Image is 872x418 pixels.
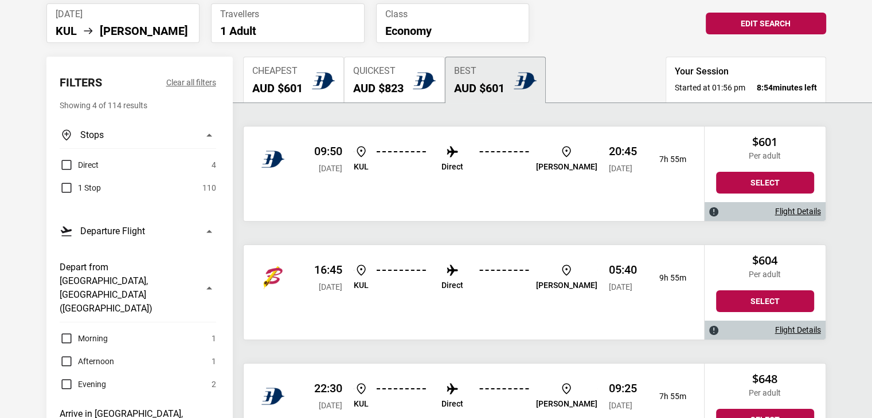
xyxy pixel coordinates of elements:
span: [DATE] [609,401,632,410]
li: [PERSON_NAME] [100,24,188,38]
p: Per adult [716,270,814,279]
span: 1 [212,354,216,368]
label: Morning [60,332,108,345]
p: 16:45 [314,263,342,277]
div: Batik Air Malaysia 16:45 [DATE] KUL Direct [PERSON_NAME] 05:40 [DATE] 9h 55m [244,245,704,340]
a: Flight Details [775,325,821,335]
span: [DATE] [56,9,191,19]
span: [DATE] [319,164,342,173]
p: 9h 55m [646,273,686,283]
p: 7h 55m [646,155,686,164]
p: 7h 55m [646,392,686,401]
p: Direct [441,281,463,290]
h2: Filters [60,76,102,89]
span: 4 [212,158,216,172]
span: Quickest [353,66,404,77]
span: Direct [78,158,99,172]
span: 1 [212,332,216,345]
h3: Departure Flight [80,224,145,238]
p: 20:45 [609,144,637,158]
img: China Southern Airlines [261,385,284,408]
p: [PERSON_NAME] [536,281,597,290]
div: Flight Details [705,202,826,221]
span: [DATE] [319,282,342,291]
p: 22:30 [314,381,342,395]
p: Direct [441,162,463,172]
a: Flight Details [775,207,821,216]
label: Evening [60,377,106,391]
p: [PERSON_NAME] [536,162,597,172]
p: 05:40 [609,263,637,277]
span: [DATE] [609,164,632,173]
button: Depart from [GEOGRAPHIC_DATA], [GEOGRAPHIC_DATA] ([GEOGRAPHIC_DATA]) [60,254,216,322]
p: Per adult [716,151,814,161]
button: Stops [60,121,216,149]
span: 1 Stop [78,181,101,195]
label: Direct [60,158,99,172]
p: Per adult [716,388,814,398]
h2: AUD $601 [454,81,505,95]
img: Batik Air Malaysia [261,148,284,171]
button: Select [716,172,814,194]
h3: Stops [80,128,104,142]
p: 09:50 [314,144,342,158]
li: KUL [56,24,77,38]
span: [DATE] [319,401,342,410]
span: Class [385,9,521,19]
p: KUL [354,162,369,172]
span: Morning [78,332,108,345]
button: Clear all filters [166,76,216,89]
p: KUL [354,281,369,290]
span: 2 [212,377,216,391]
h2: $648 [716,372,814,386]
h2: AUD $823 [353,81,404,95]
span: Afternoon [78,354,114,368]
span: Travellers [220,9,355,19]
span: 110 [202,181,216,195]
h2: $601 [716,135,814,149]
button: Departure Flight [60,218,216,245]
p: 1 Adult [220,24,355,38]
p: KUL [354,399,369,409]
p: Showing 4 of 114 results [60,98,216,112]
p: Economy [385,24,521,38]
button: Select [716,290,814,312]
button: Edit Search [706,13,826,34]
span: Best [454,66,505,77]
span: Evening [78,377,106,391]
div: Flight Details [705,321,826,340]
div: Malaysia Airlines 09:50 [DATE] KUL Direct [PERSON_NAME] 20:45 [DATE] 7h 55m [244,127,704,221]
span: [DATE] [609,282,632,291]
span: 8:54 [757,83,773,92]
label: Afternoon [60,354,114,368]
span: Cheapest [252,66,303,77]
span: Started at 01:56 pm [675,82,745,93]
p: [PERSON_NAME] [536,399,597,409]
label: 1 Stop [60,181,101,195]
h2: AUD $601 [252,81,303,95]
img: Batik Air [261,266,284,289]
h3: Your Session [675,66,817,77]
h2: $604 [716,254,814,267]
p: Direct [441,399,463,409]
h3: Depart from [GEOGRAPHIC_DATA], [GEOGRAPHIC_DATA] ([GEOGRAPHIC_DATA]) [60,261,195,316]
p: 09:25 [609,381,637,395]
strong: minutes left [757,82,817,93]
